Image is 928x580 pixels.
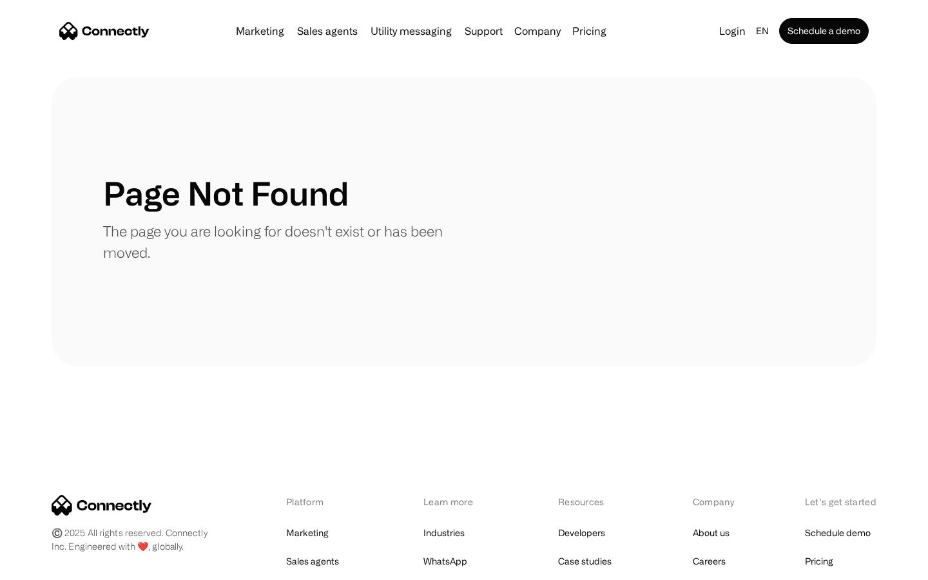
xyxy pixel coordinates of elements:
[558,524,605,542] a: Developers
[286,524,329,542] a: Marketing
[693,524,730,542] a: About us
[779,18,869,44] a: Schedule a demo
[567,26,612,36] a: Pricing
[805,552,833,570] a: Pricing
[558,495,626,508] div: Resources
[805,524,871,542] a: Schedule demo
[286,495,356,508] div: Platform
[103,174,349,213] h1: Page Not Found
[292,26,363,36] a: Sales agents
[365,26,457,36] a: Utility messaging
[423,495,491,508] div: Learn more
[714,22,751,40] a: Login
[26,557,77,575] ul: Language list
[103,220,464,263] p: The page you are looking for doesn't exist or has been moved.
[423,552,467,570] a: WhatsApp
[423,524,465,542] a: Industries
[693,495,738,508] div: Company
[13,556,77,575] aside: Language selected: English
[231,26,289,36] a: Marketing
[558,552,612,570] a: Case studies
[756,22,769,40] div: en
[805,495,876,508] div: Let’s get started
[459,26,508,36] a: Support
[286,552,339,570] a: Sales agents
[514,22,561,40] div: Company
[693,552,726,570] a: Careers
